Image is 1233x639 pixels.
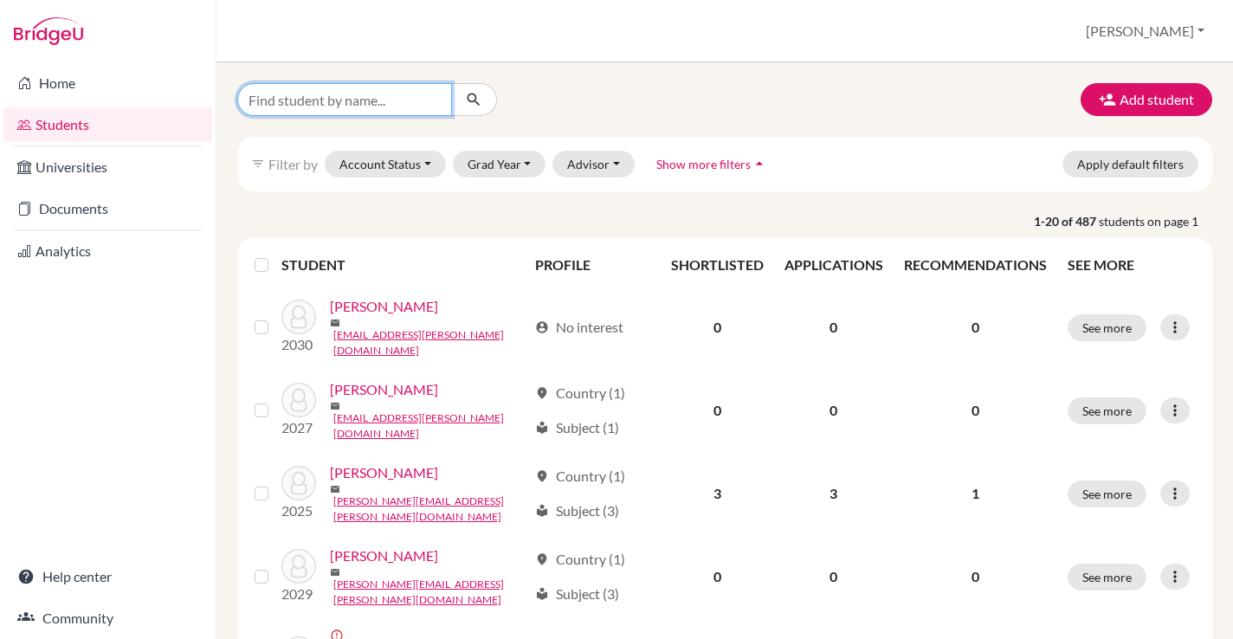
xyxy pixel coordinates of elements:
[661,244,774,286] th: SHORTLISTED
[751,155,768,172] i: arrow_drop_up
[904,400,1047,421] p: 0
[535,421,549,435] span: local_library
[281,300,316,334] img: Akolkar, Aisha
[3,66,212,100] a: Home
[330,318,340,328] span: mail
[661,535,774,618] td: 0
[333,410,527,442] a: [EMAIL_ADDRESS][PERSON_NAME][DOMAIN_NAME]
[535,386,549,400] span: location_on
[330,462,438,483] a: [PERSON_NAME]
[281,244,525,286] th: STUDENT
[281,417,316,438] p: 2027
[14,17,83,45] img: Bridge-U
[535,466,625,487] div: Country (1)
[552,151,635,177] button: Advisor
[525,244,661,286] th: PROFILE
[661,286,774,369] td: 0
[535,469,549,483] span: location_on
[330,484,340,494] span: mail
[1062,151,1198,177] button: Apply default filters
[3,601,212,636] a: Community
[3,559,212,594] a: Help center
[281,383,316,417] img: Alcaraz, MeiLin
[1081,83,1212,116] button: Add student
[904,566,1047,587] p: 0
[1068,564,1146,591] button: See more
[661,369,774,452] td: 0
[535,317,623,338] div: No interest
[535,417,619,438] div: Subject (1)
[3,191,212,226] a: Documents
[535,552,549,566] span: location_on
[535,584,619,604] div: Subject (3)
[774,535,894,618] td: 0
[3,107,212,142] a: Students
[333,494,527,525] a: [PERSON_NAME][EMAIL_ADDRESS][PERSON_NAME][DOMAIN_NAME]
[1068,481,1146,507] button: See more
[904,483,1047,504] p: 1
[904,317,1047,338] p: 0
[330,379,438,400] a: [PERSON_NAME]
[1068,314,1146,341] button: See more
[281,549,316,584] img: Aleman, Renee
[535,500,619,521] div: Subject (3)
[535,549,625,570] div: Country (1)
[3,234,212,268] a: Analytics
[333,577,527,608] a: [PERSON_NAME][EMAIL_ADDRESS][PERSON_NAME][DOMAIN_NAME]
[535,320,549,334] span: account_circle
[774,286,894,369] td: 0
[1078,15,1212,48] button: [PERSON_NAME]
[642,151,783,177] button: Show more filtersarrow_drop_up
[237,83,452,116] input: Find student by name...
[268,156,318,172] span: Filter by
[330,567,340,578] span: mail
[1068,397,1146,424] button: See more
[774,452,894,535] td: 3
[656,157,751,171] span: Show more filters
[3,150,212,184] a: Universities
[333,327,527,358] a: [EMAIL_ADDRESS][PERSON_NAME][DOMAIN_NAME]
[535,383,625,403] div: Country (1)
[330,545,438,566] a: [PERSON_NAME]
[251,157,265,171] i: filter_list
[1057,244,1205,286] th: SEE MORE
[330,401,340,411] span: mail
[535,504,549,518] span: local_library
[1034,212,1099,230] strong: 1-20 of 487
[325,151,446,177] button: Account Status
[774,369,894,452] td: 0
[894,244,1057,286] th: RECOMMENDATIONS
[281,500,316,521] p: 2025
[535,587,549,601] span: local_library
[1099,212,1212,230] span: students on page 1
[281,334,316,355] p: 2030
[453,151,546,177] button: Grad Year
[774,244,894,286] th: APPLICATIONS
[661,452,774,535] td: 3
[330,296,438,317] a: [PERSON_NAME]
[281,584,316,604] p: 2029
[281,466,316,500] img: Alcaraz, YaQi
